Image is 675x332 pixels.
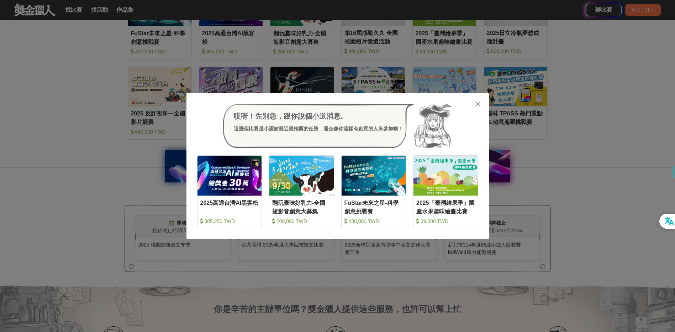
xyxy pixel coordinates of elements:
[269,156,334,195] img: Cover Image
[414,104,452,149] img: Avatar
[272,199,331,215] div: 翻玩臺味好乳力-全國短影音創意大募集
[413,155,478,228] a: Cover Image2025「臺灣繪果季」國產水果趣味繪畫比賽 39,000 TWD
[269,155,334,228] a: Cover Image翻玩臺味好乳力-全國短影音創意大募集 200,000 TWD
[413,156,478,195] img: Cover Image
[234,125,403,133] div: 這幾個比賽是小酒館最近最推薦的任務，適合像你這樣有創意的人來參加噢！
[341,155,406,228] a: Cover ImageFuStar未來之星-科學創意挑戰賽 430,000 TWD
[344,199,403,215] div: FuStar未來之星-科學創意挑戰賽
[416,199,475,215] div: 2025「臺灣繪果季」國產水果趣味繪畫比賽
[200,199,259,215] div: 2025高通台灣AI黑客松
[200,218,259,225] div: 305,250 TWD
[416,218,475,225] div: 39,000 TWD
[234,111,403,121] div: 哎呀！先別急，跟你說個小道消息。
[197,155,262,228] a: Cover Image2025高通台灣AI黑客松 305,250 TWD
[344,218,403,225] div: 430,000 TWD
[272,218,331,225] div: 200,000 TWD
[342,156,406,195] img: Cover Image
[197,156,262,195] img: Cover Image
